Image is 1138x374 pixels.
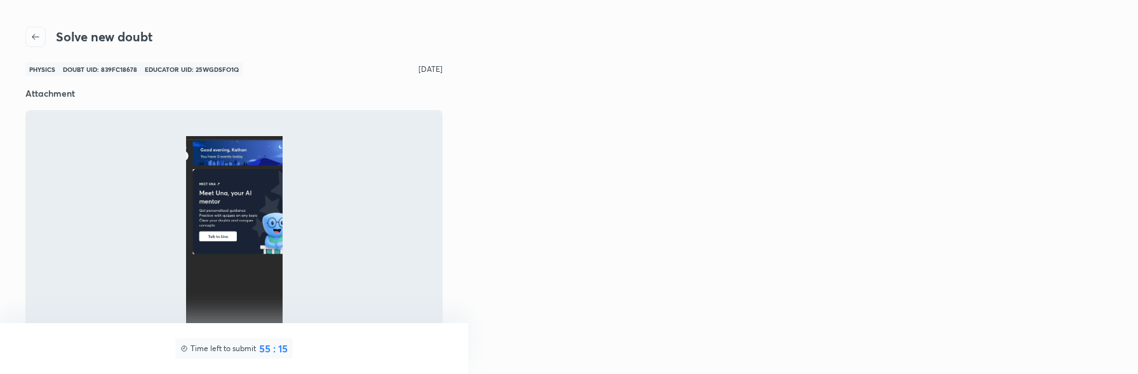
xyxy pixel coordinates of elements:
[191,343,257,354] p: Time left to submit
[180,345,188,352] img: clock
[276,342,288,355] h5: 15
[67,136,401,345] img: -
[418,64,443,75] p: [DATE]
[141,62,243,76] span: Educator UID: 25WGDSFO1Q
[56,27,152,46] h4: Solve new doubt
[25,62,59,76] span: Physics
[59,62,141,76] span: Doubt UID: 839FC18678
[257,342,276,355] h5: 55 :
[25,87,443,100] h6: Attachment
